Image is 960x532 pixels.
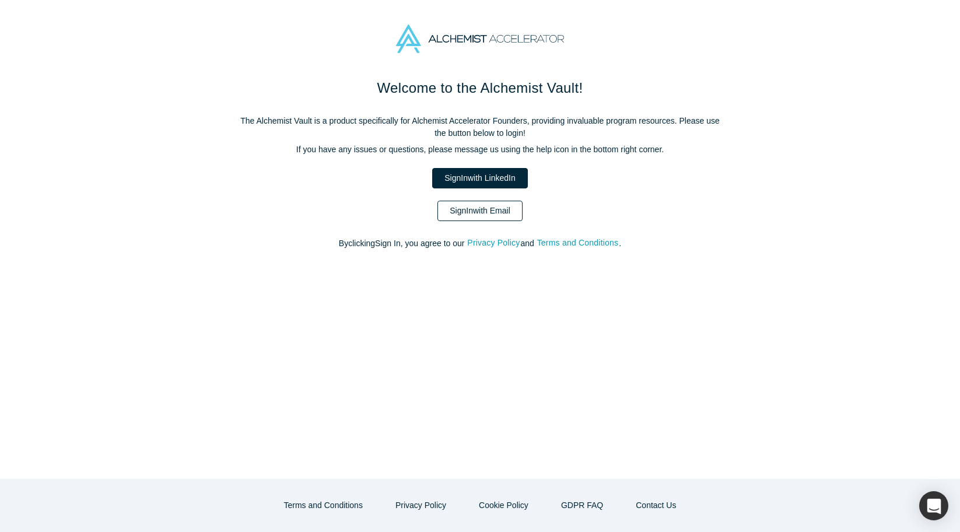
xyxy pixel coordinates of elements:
[235,78,725,99] h1: Welcome to the Alchemist Vault!
[235,143,725,156] p: If you have any issues or questions, please message us using the help icon in the bottom right co...
[235,237,725,250] p: By clicking Sign In , you agree to our and .
[467,236,520,250] button: Privacy Policy
[467,495,541,516] button: Cookie Policy
[537,236,619,250] button: Terms and Conditions
[623,495,688,516] button: Contact Us
[235,115,725,139] p: The Alchemist Vault is a product specifically for Alchemist Accelerator Founders, providing inval...
[383,495,458,516] button: Privacy Policy
[432,168,527,188] a: SignInwith LinkedIn
[437,201,523,221] a: SignInwith Email
[396,24,564,53] img: Alchemist Accelerator Logo
[549,495,615,516] a: GDPR FAQ
[272,495,375,516] button: Terms and Conditions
